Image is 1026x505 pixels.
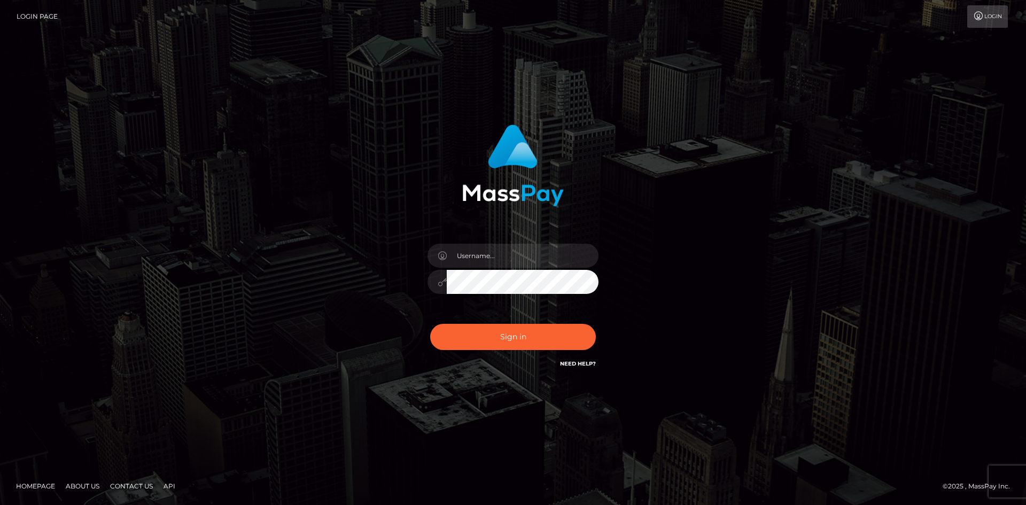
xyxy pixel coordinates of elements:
input: Username... [447,244,598,268]
a: Login Page [17,5,58,28]
a: Login [967,5,1008,28]
img: MassPay Login [462,125,564,206]
a: Homepage [12,478,59,494]
a: Need Help? [560,360,596,367]
a: About Us [61,478,104,494]
a: Contact Us [106,478,157,494]
a: API [159,478,180,494]
button: Sign in [430,324,596,350]
div: © 2025 , MassPay Inc. [943,480,1018,492]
